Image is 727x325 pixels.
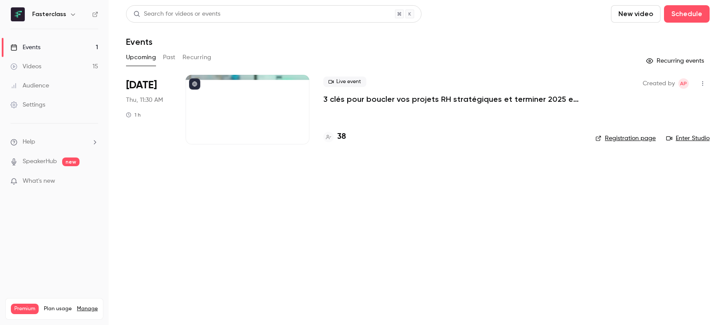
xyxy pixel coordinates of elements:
[10,81,49,90] div: Audience
[643,78,675,89] span: Created by
[666,134,710,143] a: Enter Studio
[126,111,141,118] div: 1 h
[14,14,21,21] img: logo_orange.svg
[62,157,80,166] span: new
[108,56,133,61] div: Mots-clés
[35,55,42,62] img: tab_domain_overview_orange.svg
[611,5,661,23] button: New video
[77,305,98,312] a: Manage
[32,10,66,19] h6: Fasterclass
[45,56,67,61] div: Domaine
[126,96,163,104] span: Thu, 11:30 AM
[10,62,41,71] div: Videos
[595,134,656,143] a: Registration page
[680,78,687,89] span: AP
[126,78,157,92] span: [DATE]
[44,305,72,312] span: Plan usage
[126,75,172,144] div: Sep 18 Thu, 11:30 AM (Europe/Paris)
[183,50,212,64] button: Recurring
[23,157,57,166] a: SpeakerHub
[323,131,346,143] a: 38
[24,14,43,21] div: v 4.0.25
[23,177,55,186] span: What's new
[10,43,40,52] div: Events
[126,50,156,64] button: Upcoming
[323,94,581,104] a: 3 clés pour boucler vos projets RH stratégiques et terminer 2025 en beauté !
[133,10,220,19] div: Search for videos or events
[23,23,98,30] div: Domaine: [DOMAIN_NAME]
[99,55,106,62] img: tab_keywords_by_traffic_grey.svg
[14,23,21,30] img: website_grey.svg
[664,5,710,23] button: Schedule
[642,54,710,68] button: Recurring events
[337,131,346,143] h4: 38
[10,101,45,109] div: Settings
[126,37,153,47] h1: Events
[11,304,39,314] span: Premium
[11,7,25,21] img: Fasterclass
[23,137,35,147] span: Help
[10,137,98,147] li: help-dropdown-opener
[323,77,366,87] span: Live event
[678,78,689,89] span: Amory Panné
[163,50,176,64] button: Past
